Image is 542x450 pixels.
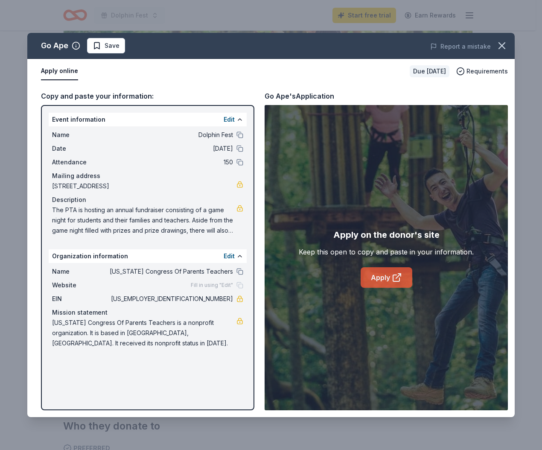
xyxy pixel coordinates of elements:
[361,267,412,288] a: Apply
[52,318,236,348] span: [US_STATE] Congress Of Parents Teachers is a nonprofit organization. It is based in [GEOGRAPHIC_D...
[52,130,109,140] span: Name
[299,247,474,257] div: Keep this open to copy and paste in your information.
[224,114,235,125] button: Edit
[52,157,109,167] span: Attendance
[41,39,68,53] div: Go Ape
[52,171,243,181] div: Mailing address
[265,91,334,102] div: Go Ape's Application
[52,266,109,277] span: Name
[109,294,233,304] span: [US_EMPLOYER_IDENTIFICATION_NUMBER]
[105,41,119,51] span: Save
[49,249,247,263] div: Organization information
[109,266,233,277] span: [US_STATE] Congress Of Parents Teachers
[410,65,449,77] div: Due [DATE]
[109,157,233,167] span: 150
[430,41,491,52] button: Report a mistake
[52,195,243,205] div: Description
[49,113,247,126] div: Event information
[456,66,508,76] button: Requirements
[52,205,236,236] span: The PTA is hosting an annual fundraiser consisting of a game night for students and their familie...
[52,307,243,318] div: Mission statement
[52,280,109,290] span: Website
[52,181,236,191] span: [STREET_ADDRESS]
[224,251,235,261] button: Edit
[41,62,78,80] button: Apply online
[109,143,233,154] span: [DATE]
[87,38,125,53] button: Save
[333,228,440,242] div: Apply on the donor's site
[109,130,233,140] span: Dolphin Fest
[191,282,233,289] span: Fill in using "Edit"
[466,66,508,76] span: Requirements
[41,91,254,102] div: Copy and paste your information:
[52,143,109,154] span: Date
[52,294,109,304] span: EIN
